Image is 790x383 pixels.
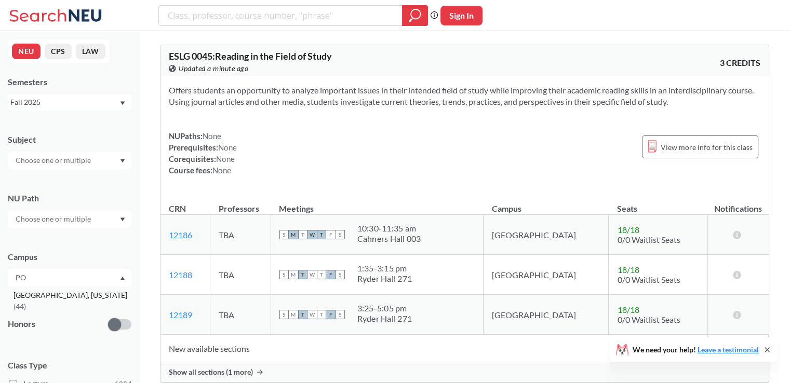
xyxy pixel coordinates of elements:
[160,362,769,382] div: Show all sections (1 more)
[326,230,336,239] span: F
[8,251,131,263] div: Campus
[169,367,253,377] span: Show all sections (1 more)
[8,94,131,111] div: Fall 2025Dropdown arrow
[357,273,412,284] div: Ryder Hall 271
[720,57,760,69] span: 3 CREDITS
[317,310,326,319] span: T
[8,76,131,88] div: Semesters
[402,5,428,26] div: magnifying glass
[212,166,231,175] span: None
[661,141,753,154] span: View more info for this class
[169,270,192,280] a: 12188
[357,313,412,324] div: Ryder Hall 271
[317,270,326,279] span: T
[289,230,298,239] span: M
[169,203,186,214] div: CRN
[160,335,707,362] td: New available sections
[617,314,680,324] span: 0/0 Waitlist Seats
[167,7,395,24] input: Class, professor, course number, "phrase"
[326,270,336,279] span: F
[298,310,307,319] span: T
[307,270,317,279] span: W
[8,152,131,169] div: Dropdown arrow
[218,143,237,152] span: None
[8,210,131,228] div: Dropdown arrow
[210,193,271,215] th: Professors
[617,225,639,235] span: 18 / 18
[617,275,680,284] span: 0/0 Waitlist Seats
[10,97,119,108] div: Fall 2025
[216,154,235,163] span: None
[10,271,98,284] input: Choose one or multiple
[609,193,708,215] th: Seats
[271,193,484,215] th: Meetings
[279,270,289,279] span: S
[279,310,289,319] span: S
[336,270,345,279] span: S
[10,154,98,167] input: Choose one or multiple
[484,295,609,335] td: [GEOGRAPHIC_DATA]
[179,63,248,74] span: Updated a minute ago
[210,215,271,255] td: TBA
[317,230,326,239] span: T
[698,345,759,354] a: Leave a testimonial
[8,318,35,330] p: Honors
[409,8,421,23] svg: magnifying glass
[307,310,317,319] span: W
[169,130,237,176] div: NUPaths: Prerequisites: Corequisites: Course fees:
[10,213,98,225] input: Choose one or multiple
[8,193,131,204] div: NU Path
[169,85,760,107] section: Offers students an opportunity to analyze important issues in their intended field of study while...
[169,310,192,320] a: 12189
[203,131,221,141] span: None
[289,310,298,319] span: M
[336,230,345,239] span: S
[484,255,609,295] td: [GEOGRAPHIC_DATA]
[8,134,131,145] div: Subject
[357,263,412,273] div: 1:35 - 3:15 pm
[289,270,298,279] span: M
[326,310,336,319] span: F
[120,159,125,163] svg: Dropdown arrow
[307,230,317,239] span: W
[12,44,41,59] button: NEU
[45,44,72,59] button: CPS
[617,265,639,275] span: 18 / 18
[14,302,26,311] span: ( 44 )
[357,234,421,244] div: Cahners Hall 003
[210,295,271,335] td: TBA
[298,230,307,239] span: T
[336,310,345,319] span: S
[633,346,759,353] span: We need your help!
[707,193,768,215] th: Notifications
[120,217,125,222] svg: Dropdown arrow
[279,230,289,239] span: S
[76,44,105,59] button: LAW
[440,6,483,25] button: Sign In
[484,193,609,215] th: Campus
[14,290,129,301] span: [GEOGRAPHIC_DATA], [US_STATE]
[120,101,125,105] svg: Dropdown arrow
[169,50,332,62] span: ESLG 0045 : Reading in the Field of Study
[357,303,412,313] div: 3:25 - 5:05 pm
[484,215,609,255] td: [GEOGRAPHIC_DATA]
[120,276,125,280] svg: Dropdown arrow
[210,255,271,295] td: TBA
[617,235,680,244] span: 0/0 Waitlist Seats
[169,230,192,240] a: 12186
[357,223,421,234] div: 10:30 - 11:35 am
[617,305,639,314] span: 18 / 18
[8,360,131,371] span: Class Type
[8,269,131,286] div: Dropdown arrow[GEOGRAPHIC_DATA], [US_STATE](44)
[298,270,307,279] span: T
